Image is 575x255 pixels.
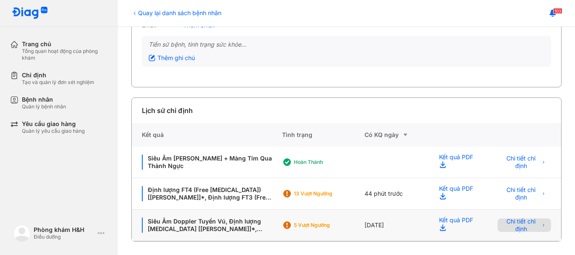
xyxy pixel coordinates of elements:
img: logo [12,7,48,20]
img: logo [13,225,30,242]
span: Chi tiết chỉ định [503,186,540,201]
div: Tạo và quản lý đơn xét nghiệm [22,79,94,86]
div: 13 Vượt ngưỡng [294,190,361,197]
div: 5 Vượt ngưỡng [294,222,361,229]
div: Điều dưỡng [34,234,94,240]
div: Kết quả PDF [429,147,487,178]
button: Chi tiết chỉ định [498,155,551,169]
div: Bệnh nhân [22,96,66,103]
span: 103 [553,8,562,14]
div: Yêu cầu giao hàng [22,120,85,128]
div: Kết quả [132,123,282,147]
div: Có KQ ngày [365,130,429,140]
div: Tiền sử bệnh, tình trạng sức khỏe... [149,41,544,48]
button: Chi tiết chỉ định [498,187,551,200]
button: Chi tiết chỉ định [498,218,551,232]
span: Chi tiết chỉ định [503,155,540,170]
span: Chi tiết chỉ định [503,218,540,233]
div: Chỉ định [22,71,94,79]
div: Hoàn thành [294,159,361,166]
div: Siêu Âm [PERSON_NAME] + Màng Tim Qua Thành Ngực [142,155,272,170]
div: Quản lý yêu cầu giao hàng [22,128,85,134]
div: Quay lại danh sách bệnh nhân [131,8,221,17]
div: Kết quả PDF [429,178,487,210]
div: 44 phút trước [365,178,429,210]
div: Lịch sử chỉ định [142,105,193,116]
div: Kết quả PDF [429,210,487,241]
div: [DATE] [365,210,429,241]
div: Siêu Âm Doppler Tuyến Vú, Định lượng [MEDICAL_DATA] [[PERSON_NAME]]*, Định lượng Axit Uric [Huyết... [142,218,272,233]
div: Định lượng FT4 (Free [MEDICAL_DATA]) [[PERSON_NAME]]*, Định lượng FT3 (Free [MEDICAL_DATA]) [Huyế... [142,186,272,201]
div: Trang chủ [22,40,108,48]
div: Quản lý bệnh nhân [22,103,66,110]
div: Tổng quan hoạt động của phòng khám [22,48,108,61]
div: Thêm ghi chú [149,54,195,62]
div: Tình trạng [282,123,365,147]
div: Phòng khám H&H [34,226,94,234]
